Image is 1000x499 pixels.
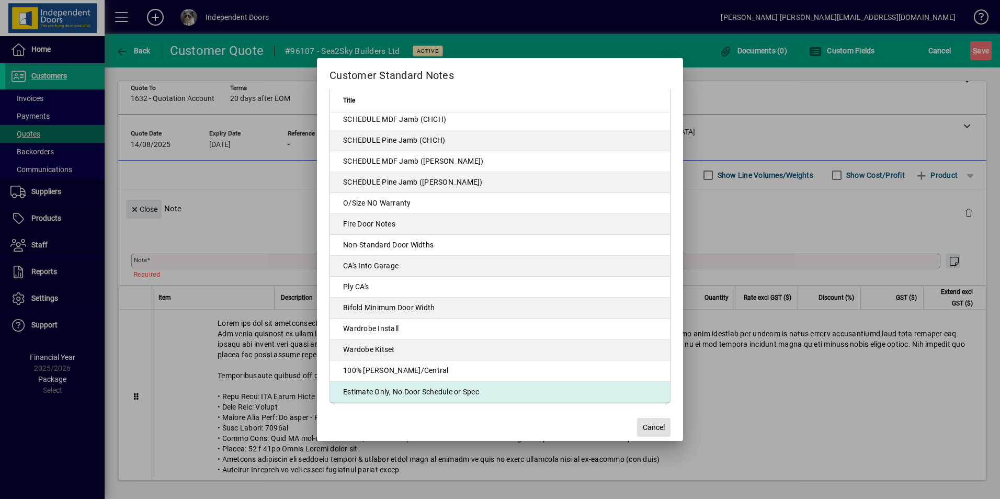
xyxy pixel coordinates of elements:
td: SCHEDULE Pine Jamb ([PERSON_NAME]) [330,172,670,193]
h2: Customer Standard Notes [317,58,683,88]
span: Cancel [643,422,665,433]
td: CA's Into Garage [330,256,670,277]
td: Bifold Minimum Door Width [330,298,670,319]
span: Title [343,95,355,106]
td: Wardobe Kitset [330,339,670,360]
td: Wardrobe Install [330,319,670,339]
td: SCHEDULE MDF Jamb ([PERSON_NAME]) [330,151,670,172]
td: 100% [PERSON_NAME]/Central [330,360,670,381]
button: Cancel [637,418,671,437]
td: SCHEDULE Pine Jamb (CHCH) [330,130,670,151]
td: Estimate Only, No Door Schedule or Spec [330,381,670,402]
td: Non-Standard Door Widths [330,235,670,256]
td: Fire Door Notes [330,214,670,235]
td: SCHEDULE MDF Jamb (CHCH) [330,109,670,130]
td: O/Size NO Warranty [330,193,670,214]
td: Ply CA's [330,277,670,298]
